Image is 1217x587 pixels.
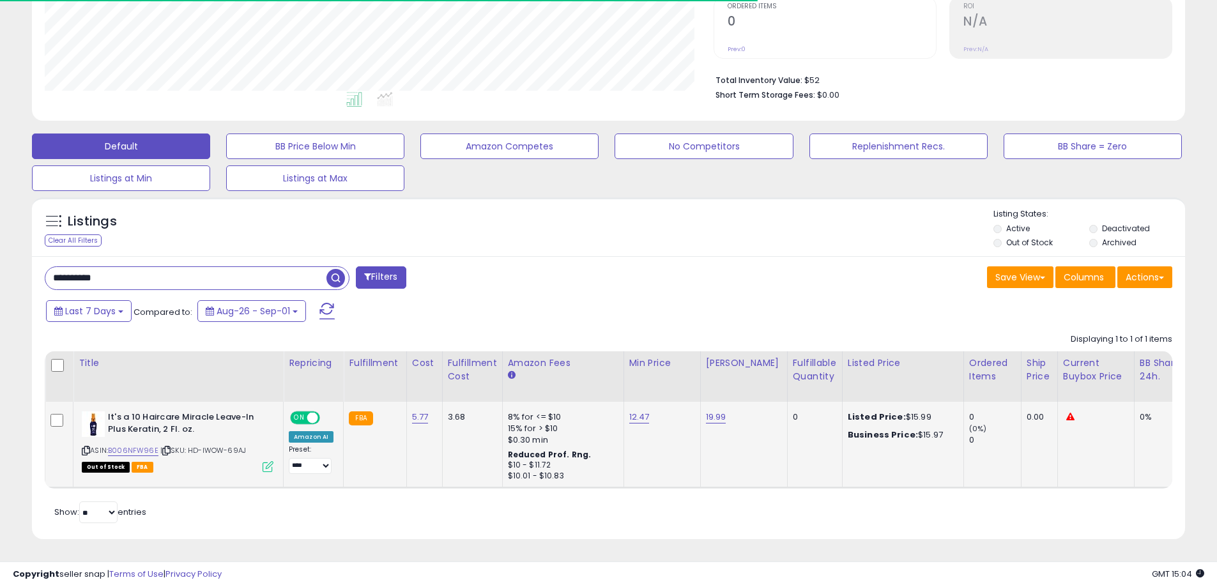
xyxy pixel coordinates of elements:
span: ROI [963,3,1172,10]
label: Active [1006,223,1030,234]
span: Columns [1064,271,1104,284]
b: Short Term Storage Fees: [716,89,815,100]
span: Compared to: [134,306,192,318]
div: Fulfillment [349,356,401,370]
div: Ordered Items [969,356,1016,383]
div: Preset: [289,445,333,474]
button: BB Share = Zero [1004,133,1182,159]
a: Terms of Use [109,568,164,580]
span: Ordered Items [728,3,936,10]
span: Show: entries [54,506,146,518]
small: Prev: 0 [728,45,746,53]
button: Listings at Max [226,165,404,191]
div: Current Buybox Price [1063,356,1129,383]
span: All listings that are currently out of stock and unavailable for purchase on Amazon [82,462,130,473]
span: OFF [318,413,339,423]
span: ON [291,413,307,423]
b: Total Inventory Value: [716,75,802,86]
div: Repricing [289,356,338,370]
div: BB Share 24h. [1140,356,1186,383]
div: Fulfillment Cost [448,356,497,383]
b: Reduced Prof. Rng. [508,449,592,460]
label: Out of Stock [1006,237,1053,248]
span: 2025-09-9 15:04 GMT [1152,568,1204,580]
div: 15% for > $10 [508,423,614,434]
label: Archived [1102,237,1137,248]
div: seller snap | | [13,568,222,581]
div: [PERSON_NAME] [706,356,782,370]
div: 0.00 [1027,411,1048,423]
li: $52 [716,72,1163,87]
small: (0%) [969,423,987,434]
div: Fulfillable Quantity [793,356,837,383]
a: 12.47 [629,411,650,423]
small: Amazon Fees. [508,370,516,381]
a: Privacy Policy [165,568,222,580]
img: 31s5esqeKHL._SL40_.jpg [82,411,105,437]
div: Amazon AI [289,431,333,443]
div: 0 [969,434,1021,446]
div: Title [79,356,278,370]
div: $15.97 [848,429,954,441]
button: Listings at Min [32,165,210,191]
div: 0% [1140,411,1182,423]
button: Actions [1117,266,1172,288]
div: Amazon Fees [508,356,618,370]
h5: Listings [68,213,117,231]
div: $10.01 - $10.83 [508,471,614,482]
span: Last 7 Days [65,305,116,317]
div: Ship Price [1027,356,1052,383]
a: 19.99 [706,411,726,423]
div: Cost [412,356,437,370]
div: Min Price [629,356,695,370]
label: Deactivated [1102,223,1150,234]
span: Aug-26 - Sep-01 [217,305,290,317]
div: 0 [969,411,1021,423]
div: Listed Price [848,356,958,370]
span: | SKU: HD-IWOW-69AJ [160,445,246,455]
b: Business Price: [848,429,918,441]
b: It's a 10 Haircare Miracle Leave-In Plus Keratin, 2 Fl. oz. [108,411,263,438]
div: $0.30 min [508,434,614,446]
small: Prev: N/A [963,45,988,53]
p: Listing States: [993,208,1185,220]
div: Displaying 1 to 1 of 1 items [1071,333,1172,346]
div: $15.99 [848,411,954,423]
button: Filters [356,266,406,289]
div: Clear All Filters [45,234,102,247]
button: Save View [987,266,1053,288]
button: Aug-26 - Sep-01 [197,300,306,322]
b: Listed Price: [848,411,906,423]
span: FBA [132,462,153,473]
button: Last 7 Days [46,300,132,322]
button: No Competitors [615,133,793,159]
button: Replenishment Recs. [809,133,988,159]
button: BB Price Below Min [226,133,404,159]
button: Default [32,133,210,159]
small: FBA [349,411,372,425]
div: ASIN: [82,411,273,471]
h2: N/A [963,14,1172,31]
button: Columns [1055,266,1115,288]
div: $10 - $11.72 [508,460,614,471]
span: $0.00 [817,89,839,101]
a: B006NFW96E [108,445,158,456]
div: 0 [793,411,832,423]
div: 3.68 [448,411,493,423]
div: 8% for <= $10 [508,411,614,423]
a: 5.77 [412,411,429,423]
h2: 0 [728,14,936,31]
strong: Copyright [13,568,59,580]
button: Amazon Competes [420,133,599,159]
